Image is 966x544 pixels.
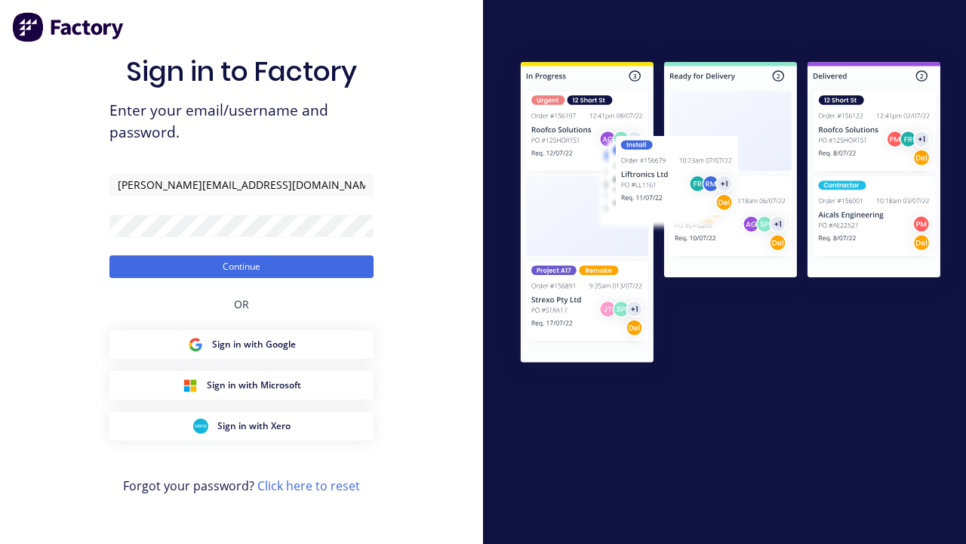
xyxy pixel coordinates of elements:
span: Sign in with Xero [217,419,291,433]
img: Xero Sign in [193,419,208,434]
img: Factory [12,12,125,42]
span: Sign in with Google [212,338,296,351]
span: Sign in with Microsoft [207,379,301,392]
div: OR [234,278,249,330]
button: Xero Sign inSign in with Xero [109,412,374,440]
input: Email/Username [109,174,374,196]
img: Sign in [495,39,966,390]
button: Continue [109,255,374,278]
span: Forgot your password? [123,477,360,495]
button: Microsoft Sign inSign in with Microsoft [109,371,374,400]
a: Click here to reset [257,478,360,494]
img: Microsoft Sign in [183,378,198,393]
button: Google Sign inSign in with Google [109,330,374,359]
img: Google Sign in [188,337,203,352]
h1: Sign in to Factory [126,55,357,88]
span: Enter your email/username and password. [109,100,374,144]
